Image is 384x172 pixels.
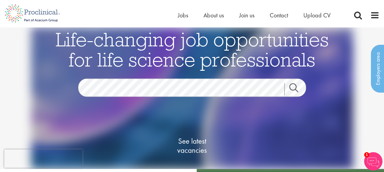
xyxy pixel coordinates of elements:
a: Join us [239,11,254,19]
img: candidate home [31,27,353,169]
a: About us [203,11,224,19]
img: Chatbot [364,152,382,170]
span: 1 [364,152,369,157]
iframe: reCAPTCHA [4,149,82,168]
span: Life-changing job opportunities for life science professionals [56,27,329,72]
span: See latest vacancies [162,137,223,155]
a: Upload CV [303,11,331,19]
a: Jobs [178,11,188,19]
a: Contact [270,11,288,19]
a: Job search submit button [284,83,311,95]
